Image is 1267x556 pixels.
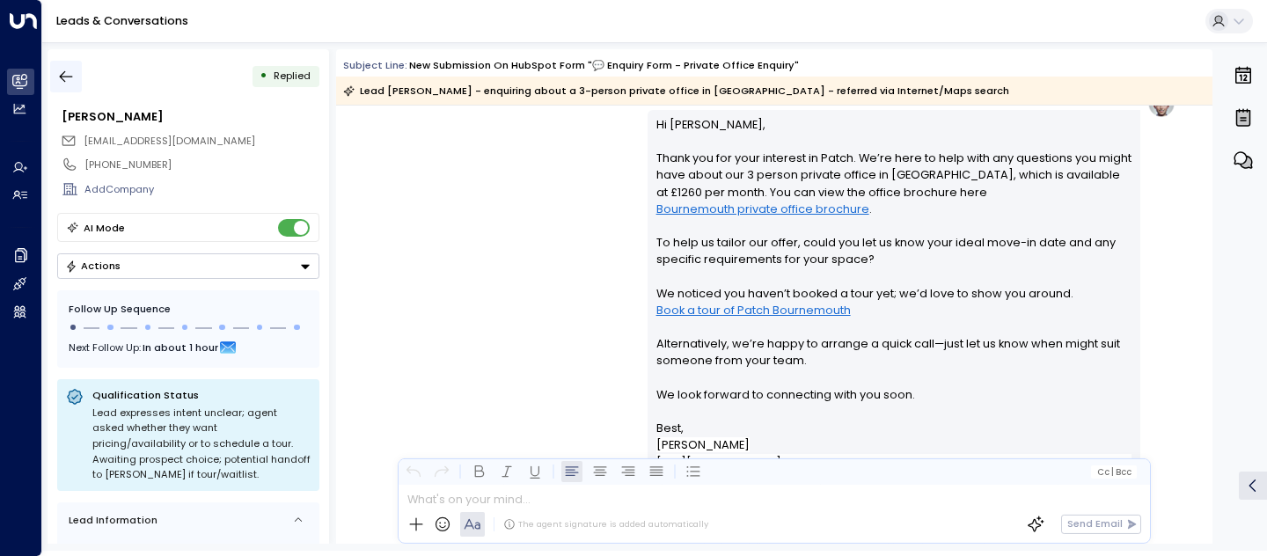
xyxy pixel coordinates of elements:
[92,388,311,402] p: Qualification Status
[1091,465,1137,479] button: Cc|Bcc
[431,461,452,482] button: Redo
[656,302,851,318] a: Book a tour of Patch Bournemouth
[343,82,1009,99] div: Lead [PERSON_NAME] - enquiring about a 3-person private office in [GEOGRAPHIC_DATA] - referred vi...
[409,58,799,73] div: New submission on HubSpot Form "💬 Enquiry Form - Private Office Enquiry"
[656,437,750,452] span: [PERSON_NAME]
[1111,467,1114,477] span: |
[92,406,311,483] div: Lead expresses intent unclear; agent asked whether they want pricing/availability or to schedule ...
[84,134,255,148] span: [EMAIL_ADDRESS][DOMAIN_NAME]
[84,134,255,149] span: petejdavis@hotmail.co.uk
[69,302,308,317] div: Follow Up Sequence
[57,253,319,279] div: Button group with a nested menu
[656,420,684,436] span: Best,
[260,63,267,89] div: •
[65,260,121,272] div: Actions
[143,338,218,357] span: In about 1 hour
[62,108,319,125] div: [PERSON_NAME]
[57,253,319,279] button: Actions
[343,58,407,72] span: Subject Line:
[56,13,188,28] a: Leads & Conversations
[1097,467,1132,477] span: Cc Bcc
[656,116,1132,420] p: Hi [PERSON_NAME], Thank you for your interest in Patch. We’re here to help with any questions you...
[656,201,869,217] a: Bournemouth private office brochure
[84,219,125,237] div: AI Mode
[63,513,157,528] div: Lead Information
[656,454,781,471] a: [URL][DOMAIN_NAME]
[274,69,311,83] span: Replied
[503,518,708,530] div: The agent signature is added automatically
[69,338,308,357] div: Next Follow Up:
[403,461,424,482] button: Undo
[84,182,319,197] div: AddCompany
[84,157,319,172] div: [PHONE_NUMBER]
